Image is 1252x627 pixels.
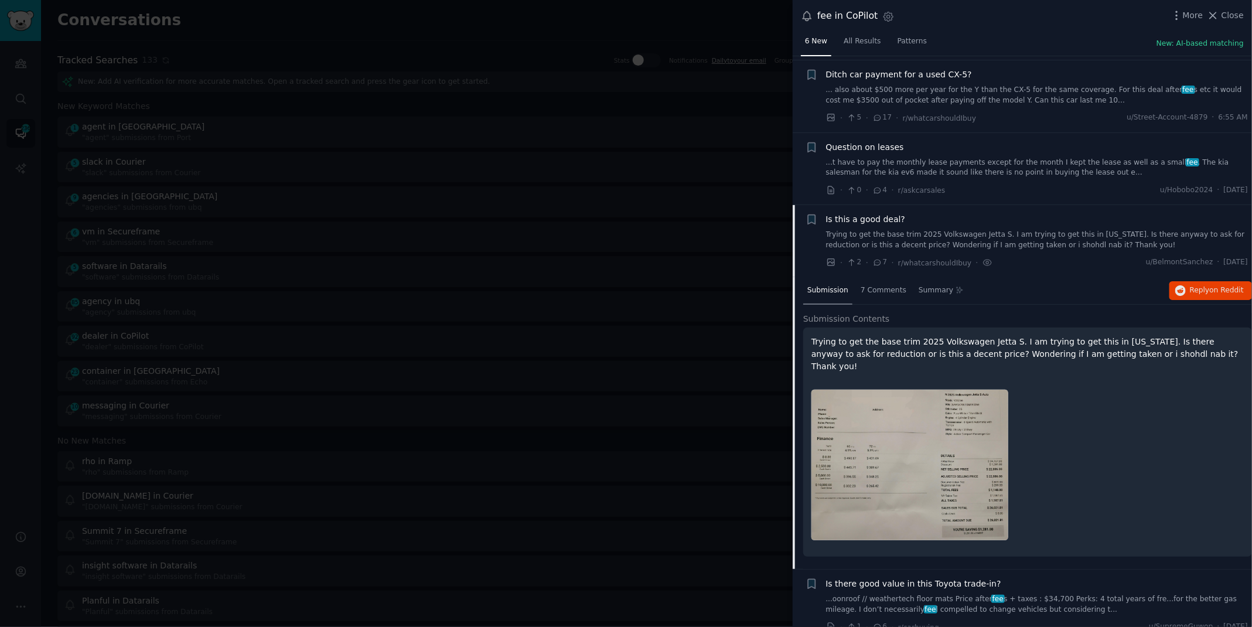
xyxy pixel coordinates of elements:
a: All Results [840,32,885,56]
div: fee in CoPilot [817,9,878,23]
span: Submission Contents [803,313,890,325]
span: More [1183,9,1203,22]
button: Close [1207,9,1244,22]
span: · [866,184,868,196]
span: 7 Comments [861,285,906,296]
a: Ditch car payment for a used CX-5? [826,69,972,81]
span: Summary [919,285,953,296]
span: fee [991,595,1005,603]
a: Is this a good deal? [826,213,906,226]
button: More [1171,9,1203,22]
span: r/whatcarshouldIbuy [903,114,977,122]
p: Trying to get the base trim 2025 Volkswagen Jetta S. I am trying to get this in [US_STATE]. Is th... [811,336,1244,373]
span: r/askcarsales [898,186,946,195]
button: Replyon Reddit [1169,281,1252,300]
a: Trying to get the base trim 2025 Volkswagen Jetta S. I am trying to get this in [US_STATE]. Is th... [826,230,1248,250]
span: fee [1182,86,1195,94]
span: 17 [872,113,892,123]
span: · [840,112,842,124]
span: · [892,184,894,196]
a: ...t have to pay the monthly lease payments except for the month I kept the lease as well as a sm... [826,158,1248,178]
span: · [866,112,868,124]
span: · [1217,185,1220,196]
span: · [1212,113,1215,123]
button: New: AI-based matching [1157,39,1244,49]
span: Reply [1190,285,1244,296]
span: u/Street-Account-4879 [1127,113,1207,123]
span: u/BelmontSanchez [1146,257,1213,268]
span: 2 [847,257,861,268]
span: · [840,184,842,196]
a: ... also about $500 more per year for the Y than the CX-5 for the same coverage. For this deal af... [826,85,1248,105]
span: Close [1222,9,1244,22]
span: · [840,257,842,269]
span: [DATE] [1224,185,1248,196]
span: 4 [872,185,887,196]
span: u/Hobobo2024 [1160,185,1213,196]
span: · [975,257,978,269]
span: · [1217,257,1220,268]
a: Is there good value in this Toyota trade-in? [826,578,1001,590]
a: Question on leases [826,141,904,154]
span: 6:55 AM [1219,113,1248,123]
span: 5 [847,113,861,123]
span: [DATE] [1224,257,1248,268]
span: All Results [844,36,881,47]
span: 6 New [805,36,827,47]
span: on Reddit [1210,286,1244,294]
span: fee [1186,158,1199,166]
a: 6 New [801,32,831,56]
span: r/whatcarshouldIbuy [898,259,972,267]
span: · [892,257,894,269]
span: · [866,257,868,269]
span: Submission [807,285,848,296]
span: 0 [847,185,861,196]
span: fee [924,605,937,614]
a: Patterns [893,32,931,56]
span: 7 [872,257,887,268]
span: · [896,112,898,124]
img: Is this a good deal? [811,390,1008,541]
span: Patterns [898,36,927,47]
a: ...oonroof // weathertech floor mats Price afterfees + taxes : $34,700 Perks: 4 total years of fr... [826,594,1248,615]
